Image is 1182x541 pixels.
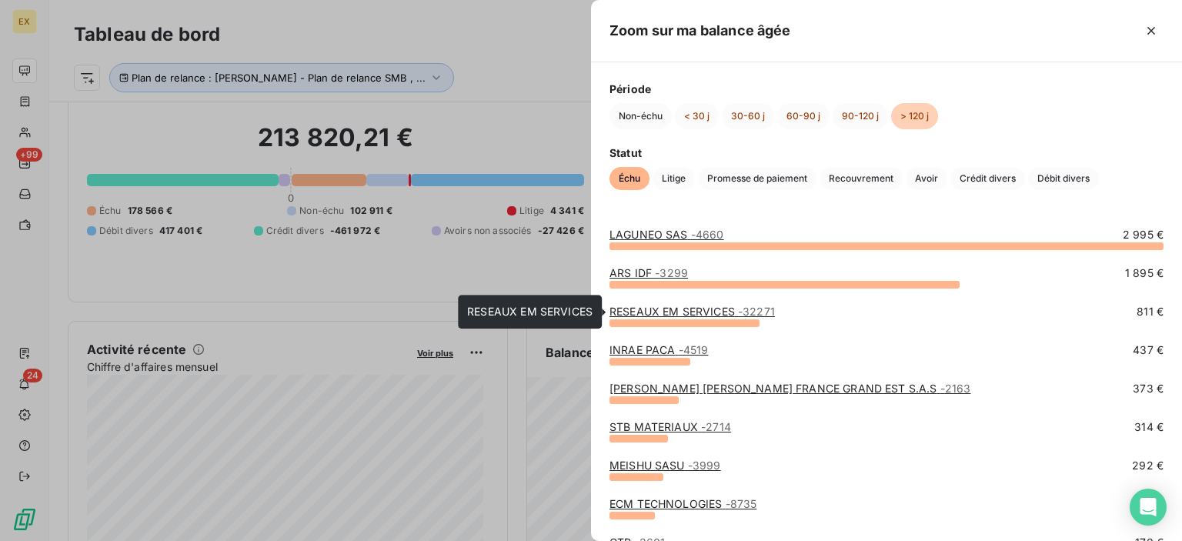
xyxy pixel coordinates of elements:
a: INRAE PACA [609,343,708,356]
a: ECM TECHNOLOGIES [609,497,756,510]
span: - 8735 [726,497,757,510]
button: Débit divers [1028,167,1099,190]
span: 811 € [1137,304,1164,319]
button: > 120 j [891,103,938,129]
button: 30-60 j [722,103,774,129]
h5: Zoom sur ma balance âgée [609,20,791,42]
span: 292 € [1132,458,1164,473]
button: Recouvrement [820,167,903,190]
a: ARS IDF [609,266,688,279]
span: - 2163 [940,382,971,395]
span: - 4519 [679,343,709,356]
span: - 3999 [688,459,721,472]
button: Avoir [906,167,947,190]
button: Litige [653,167,695,190]
span: 1 895 € [1125,265,1164,281]
button: < 30 j [675,103,719,129]
a: [PERSON_NAME] [PERSON_NAME] FRANCE GRAND EST S.A.S [609,382,970,395]
span: RESEAUX EM SERVICES [467,305,593,318]
div: Open Intercom Messenger [1130,489,1167,526]
span: Statut [609,145,1164,161]
span: - 32271 [738,305,775,318]
span: 437 € [1133,342,1164,358]
span: 314 € [1134,419,1164,435]
a: STB MATERIAUX [609,420,731,433]
a: LAGUNEO SAS [609,228,724,241]
span: 373 € [1133,381,1164,396]
button: Crédit divers [950,167,1025,190]
span: 2 995 € [1123,227,1164,242]
span: - 3299 [655,266,688,279]
span: - 4660 [691,228,724,241]
span: - 2714 [701,420,731,433]
button: Échu [609,167,649,190]
button: Non-échu [609,103,672,129]
button: Promesse de paiement [698,167,816,190]
button: 60-90 j [777,103,830,129]
a: MEISHU SASU [609,459,721,472]
button: 90-120 j [833,103,888,129]
span: Période [609,81,1164,97]
a: RESEAUX EM SERVICES [609,305,775,318]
